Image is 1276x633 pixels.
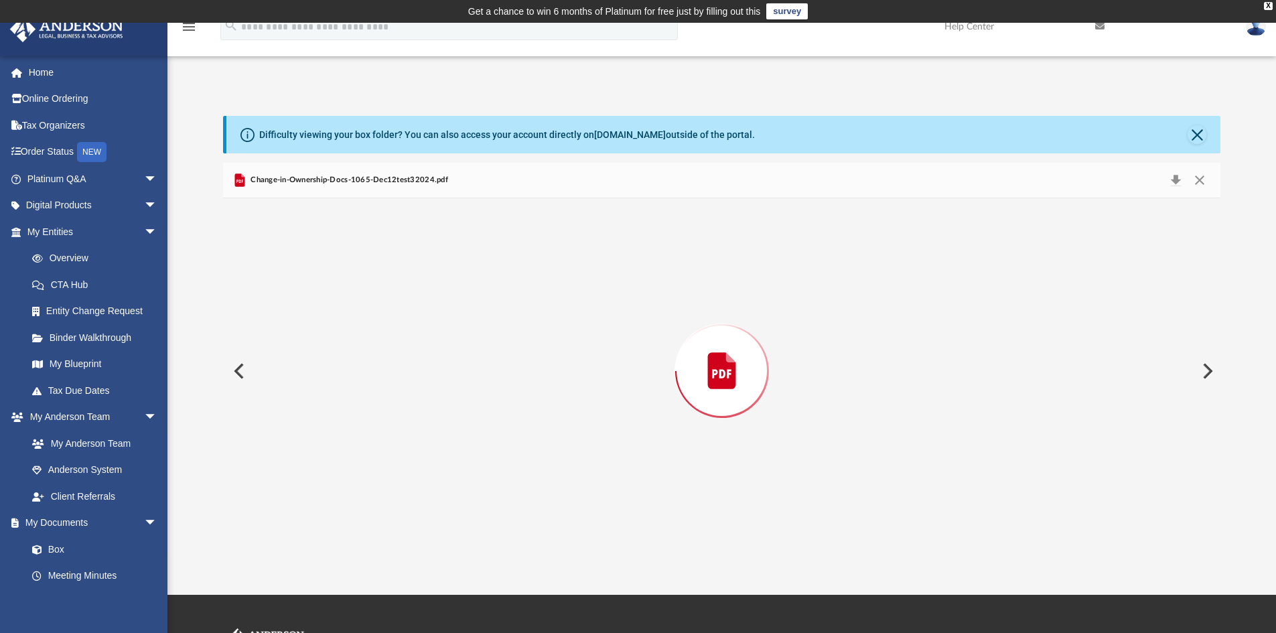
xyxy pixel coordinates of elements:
button: Download [1163,171,1188,190]
a: My Anderson Team [19,430,164,457]
div: NEW [77,142,107,162]
a: Overview [19,245,178,272]
a: Meeting Minutes [19,563,171,589]
a: Entity Change Request [19,298,178,325]
a: Digital Productsarrow_drop_down [9,192,178,219]
a: survey [766,3,808,19]
span: arrow_drop_down [144,192,171,220]
a: My Entitiesarrow_drop_down [9,218,178,245]
span: Change-in-Ownership-Docs-1065-Dec12test32024.pdf [248,174,448,186]
a: Binder Walkthrough [19,324,178,351]
span: arrow_drop_down [144,510,171,537]
img: Anderson Advisors Platinum Portal [6,16,127,42]
a: Platinum Q&Aarrow_drop_down [9,165,178,192]
button: Close [1188,171,1212,190]
i: search [224,18,238,33]
a: Tax Due Dates [19,377,178,404]
a: Tax Organizers [9,112,178,139]
i: menu [181,19,197,35]
a: Anderson System [19,457,171,484]
button: Next File [1192,352,1221,390]
div: close [1264,2,1273,10]
a: [DOMAIN_NAME] [594,129,666,140]
button: Close [1188,125,1206,144]
a: My Documentsarrow_drop_down [9,510,171,537]
a: Client Referrals [19,483,171,510]
a: Box [19,536,164,563]
a: Order StatusNEW [9,139,178,166]
div: Preview [223,163,1221,544]
a: My Anderson Teamarrow_drop_down [9,404,171,431]
span: arrow_drop_down [144,404,171,431]
div: Difficulty viewing your box folder? You can also access your account directly on outside of the p... [259,128,755,142]
span: arrow_drop_down [144,218,171,246]
div: Get a chance to win 6 months of Platinum for free just by filling out this [468,3,761,19]
a: CTA Hub [19,271,178,298]
span: arrow_drop_down [144,165,171,193]
a: Online Ordering [9,86,178,113]
img: User Pic [1246,17,1266,36]
a: Home [9,59,178,86]
a: My Blueprint [19,351,171,378]
button: Previous File [223,352,253,390]
a: menu [181,25,197,35]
